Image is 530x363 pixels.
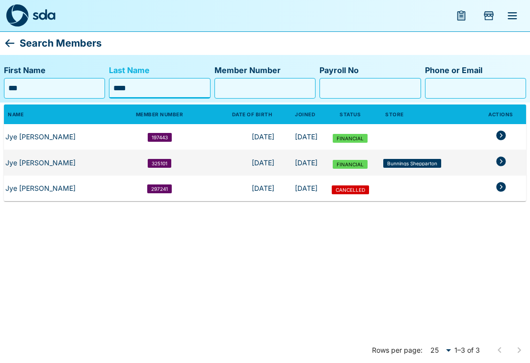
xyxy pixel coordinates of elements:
[501,4,524,27] button: menu
[426,343,450,357] div: 25
[202,104,276,124] th: Date of Birth
[4,104,117,124] th: Name
[319,65,421,76] label: Payroll No
[337,136,364,141] span: FINANCIAL
[202,124,276,150] td: [DATE]
[214,65,316,76] label: Member Number
[276,176,319,201] td: [DATE]
[4,104,526,201] table: members table
[4,150,117,175] th: Jye [PERSON_NAME]
[276,104,319,124] th: Joined
[454,345,480,355] p: 1–3 of 3
[152,134,168,140] span: 197443
[387,161,437,166] span: Bunnings Shepparton
[476,104,526,124] th: Actions
[337,162,364,167] span: FINANCIAL
[202,150,276,175] td: [DATE]
[319,104,381,124] th: Status
[151,186,168,192] span: 297241
[4,65,105,76] label: First Name
[117,104,202,124] th: Member Number
[20,35,102,51] p: Search Members
[4,124,117,150] th: Jye [PERSON_NAME]
[202,176,276,201] td: [DATE]
[276,150,319,175] td: [DATE]
[450,4,473,27] button: menu
[425,65,526,76] label: Phone or Email
[6,4,28,27] img: sda-logo-dark.svg
[336,187,365,192] span: CANCELLED
[276,124,319,150] td: [DATE]
[477,4,501,27] button: Add Store Visit
[32,9,55,20] img: sda-logotype.svg
[372,345,423,355] p: Rows per page:
[4,176,117,201] th: Jye [PERSON_NAME]
[152,160,167,166] span: 325101
[381,104,476,124] th: Store
[109,65,210,76] label: Last Name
